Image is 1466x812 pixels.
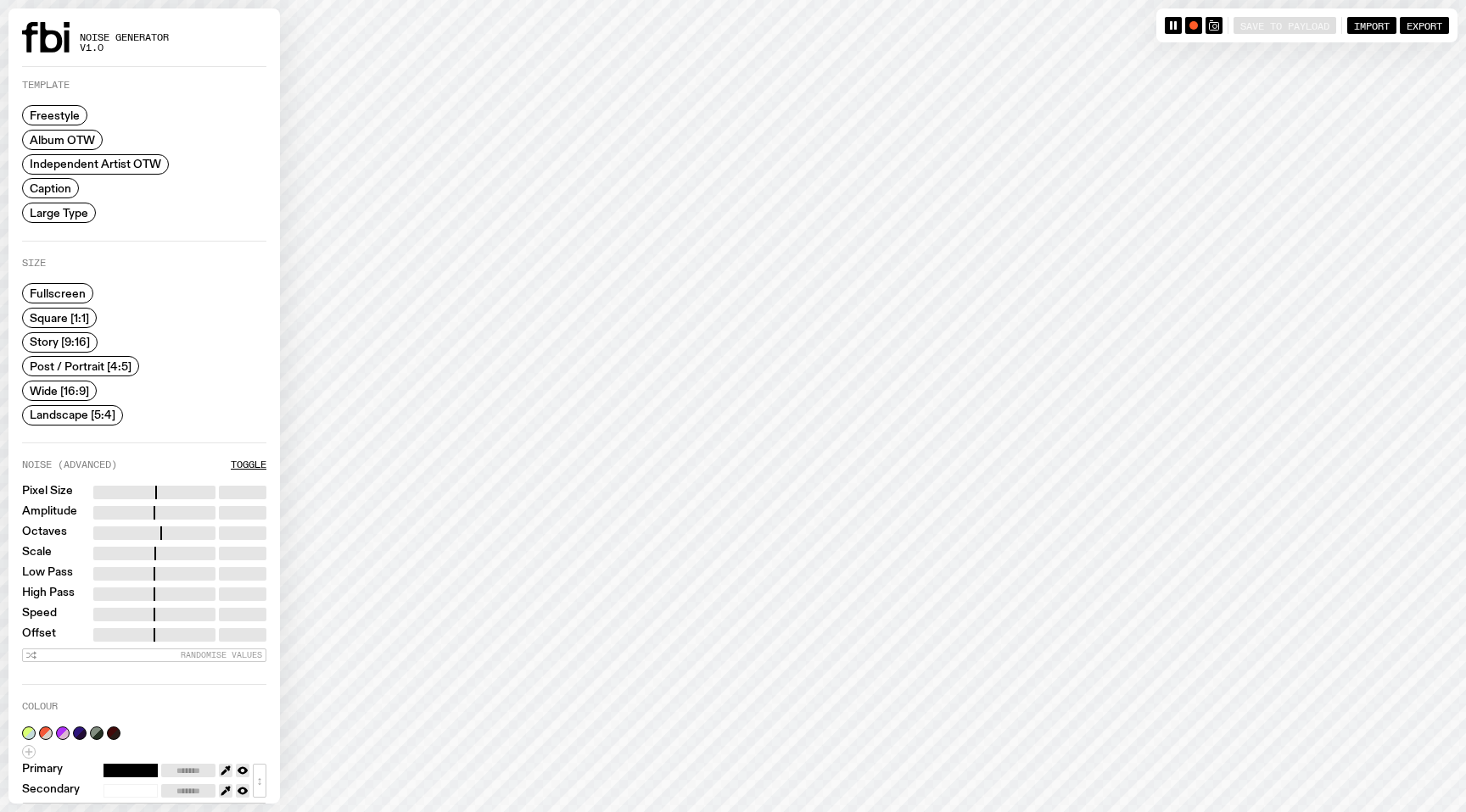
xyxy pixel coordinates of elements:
label: Octaves [22,526,67,540]
label: Scale [22,547,52,560]
span: Independent Artist OTW [30,158,161,170]
label: Pixel Size [22,486,73,499]
span: Wide [16:9] [30,384,89,397]
label: Speed [22,608,57,621]
span: Album OTW [30,133,95,146]
span: Import [1354,19,1390,31]
label: Colour [22,702,58,711]
label: Noise (Advanced) [22,460,117,470]
button: Export [1400,17,1449,34]
span: Large Type [30,206,88,219]
span: Save to Payload [1240,19,1329,31]
label: Size [22,259,46,268]
label: Low Pass [22,567,73,581]
span: Fullscreen [30,287,86,300]
span: Story [9:16] [30,336,90,348]
span: Freestyle [30,109,80,122]
button: Import [1347,17,1396,34]
button: Save to Payload [1234,17,1336,34]
label: Primary [22,764,63,777]
button: Randomise Values [22,648,266,662]
label: High Pass [22,587,75,601]
span: Noise Generator [80,33,169,42]
span: Post / Portrait [4:5] [30,360,131,373]
span: Export [1407,19,1442,31]
span: Randomise Values [181,650,262,659]
span: v1.0 [80,43,169,53]
span: Caption [30,182,71,195]
label: Template [22,81,70,90]
label: Amplitude [22,506,77,520]
label: Offset [22,628,56,642]
label: Secondary [22,784,80,798]
button: ↕ [253,764,266,798]
span: Square [1:1] [30,311,89,324]
span: Landscape [5:4] [30,409,115,421]
button: Toggle [231,460,266,470]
